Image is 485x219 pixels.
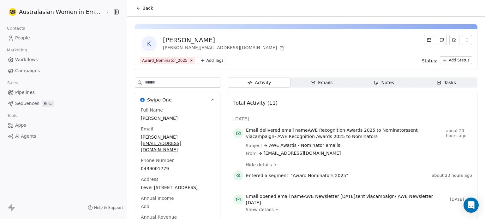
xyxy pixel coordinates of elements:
span: Address [140,176,160,182]
span: Entered a segment [246,172,288,179]
span: email name sent via campaign - [246,127,443,140]
span: Phone Number [140,157,175,164]
span: Back [142,5,153,11]
span: Workflows [15,56,38,63]
button: Swipe OneSwipe One [135,93,220,107]
a: Show details [246,206,468,213]
span: AWE Newsletter [DATE] [304,194,355,199]
span: about 23 hours ago [446,128,472,138]
span: Show details [246,206,274,213]
span: Sequences [15,100,39,107]
span: Hide details [246,162,272,168]
span: AWE Awards - Nominator emails [269,142,340,149]
span: 0439001779 [141,165,214,172]
span: Pipelines [15,89,35,96]
a: Workflows [5,55,122,65]
button: Add Status [440,56,472,64]
a: SequencesBeta [5,98,122,109]
span: Help & Support [94,205,123,210]
button: Add Tags [198,57,226,64]
button: Back [132,3,157,14]
span: Beta [42,101,54,107]
span: Level [STREET_ADDRESS] [141,184,214,191]
span: K [141,36,157,51]
span: Status: [422,58,437,64]
span: Marketing [4,45,30,55]
span: Annual Income [140,195,175,201]
a: Pipelines [5,87,122,98]
div: [PERSON_NAME][EMAIL_ADDRESS][DOMAIN_NAME] [163,44,286,52]
span: [PERSON_NAME] [141,115,214,121]
span: AI Agents [15,133,36,140]
span: AWE Recognition Awards 2025 to Nominators [308,128,408,133]
span: [DATE] [233,116,249,122]
span: Apps [15,122,26,129]
span: From [246,150,257,157]
div: Emails [310,79,332,86]
span: Email [140,126,154,132]
div: Award_Nominator_2025 [142,58,188,63]
a: AI Agents [5,131,122,141]
span: People [15,35,30,41]
img: Swipe One [140,98,145,102]
span: Email opened [246,194,276,199]
span: Contacts [4,24,28,33]
span: Add [141,203,214,210]
span: Tools [4,111,20,120]
span: Australasian Women in Emergencies Network [19,8,104,16]
a: Apps [5,120,122,130]
img: Logo%20A%20white%20300x300.png [9,8,16,16]
span: about 23 hours ago [432,173,472,178]
span: Total Activity (11) [233,100,278,106]
span: [PERSON_NAME][EMAIL_ADDRESS][DOMAIN_NAME] [141,134,214,153]
span: Campaigns [15,67,40,74]
a: People [5,33,122,43]
div: Notes [374,79,394,86]
span: Sales [4,78,21,88]
span: AWE Recognition Awards 2025 to Nominators [277,134,378,139]
span: email name sent via campaign - [246,193,447,206]
span: [DATE] [450,197,472,202]
div: [PERSON_NAME] [163,36,286,44]
button: Australasian Women in Emergencies Network [8,7,101,17]
div: Tasks [436,79,456,86]
span: Subject [246,142,262,149]
a: Campaigns [5,66,122,76]
span: "Award Nominators 2025" [291,172,348,179]
a: Hide details [246,162,468,168]
a: Help & Support [88,205,123,210]
span: [EMAIL_ADDRESS][DOMAIN_NAME] [264,150,341,157]
div: Open Intercom Messenger [464,198,479,213]
span: Swipe One [147,97,172,103]
span: Email delivered [246,128,280,133]
span: Full Name [140,107,164,113]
